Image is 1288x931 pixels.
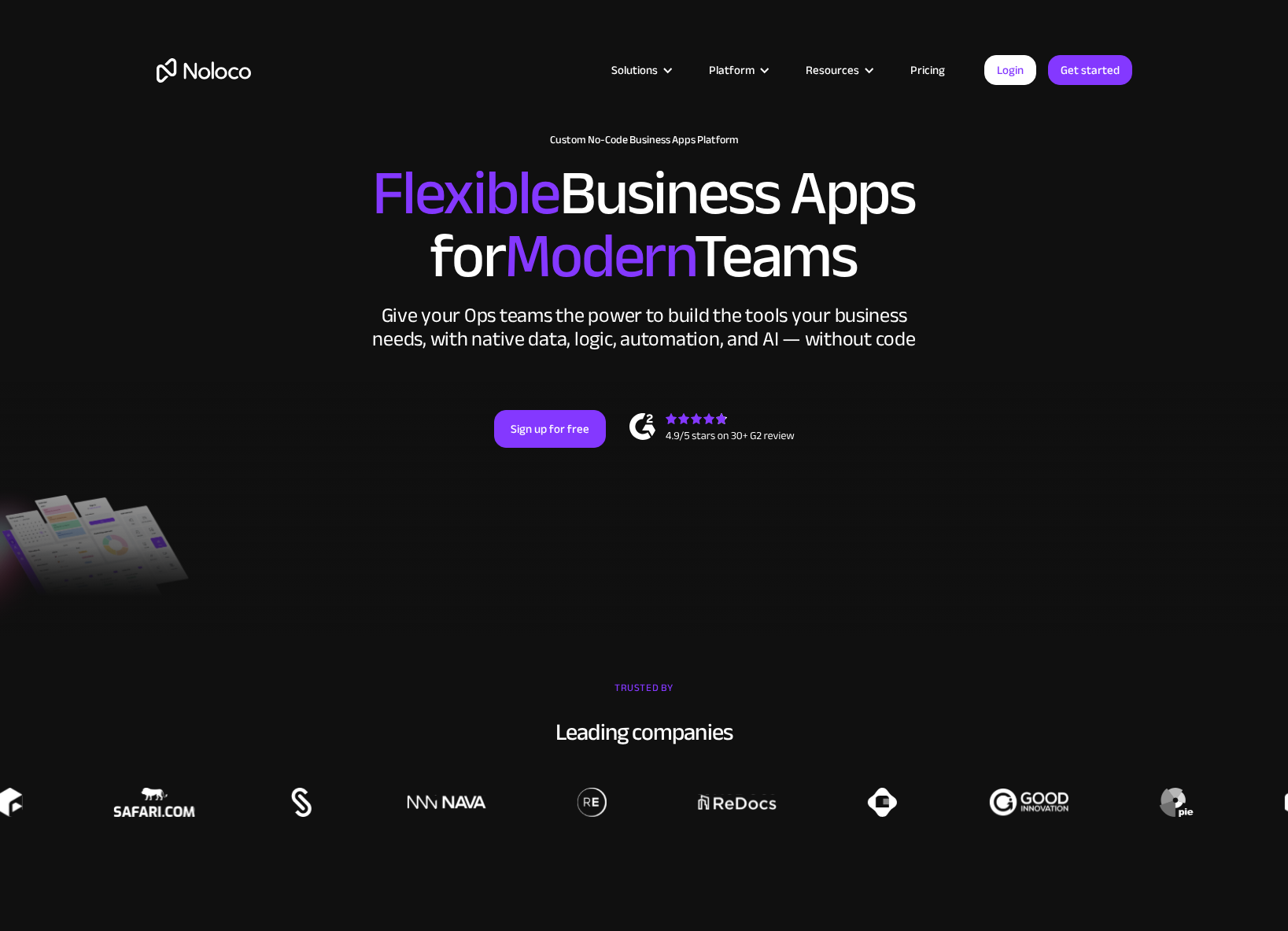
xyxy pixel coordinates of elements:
a: Pricing [891,60,965,80]
a: home [157,58,251,83]
a: Get started [1048,55,1132,85]
span: Modern [504,198,694,315]
div: Platform [709,60,755,80]
div: Solutions [592,60,689,80]
div: Solutions [611,60,658,80]
div: Give your Ops teams the power to build the tools your business needs, with native data, logic, au... [369,304,920,351]
div: Platform [689,60,786,80]
div: Resources [806,60,859,80]
div: Resources [786,60,891,80]
a: Login [984,55,1036,85]
h2: Business Apps for Teams [157,162,1132,288]
span: Flexible [372,135,559,252]
a: Sign up for free [494,410,606,448]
